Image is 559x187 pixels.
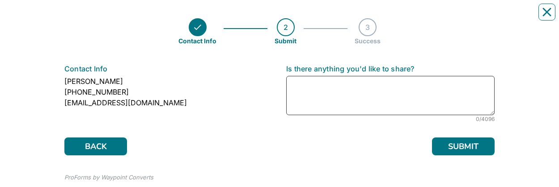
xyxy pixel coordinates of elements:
[277,18,295,36] div: 2
[275,36,296,46] div: Submit
[64,64,107,73] span: Contact Info
[64,173,153,182] div: ProForms by Waypoint Converts
[178,36,216,46] div: Contact Info
[538,4,555,21] button: Close
[432,137,495,155] button: SUBMIT
[64,97,273,108] div: [EMAIL_ADDRESS][DOMAIN_NAME]
[64,76,273,87] div: [PERSON_NAME]
[359,18,377,36] div: 3
[286,64,415,73] span: Is there anything you'd like to share?
[64,87,273,97] div: [PHONE_NUMBER]
[64,137,127,155] button: BACK
[355,36,381,46] div: Success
